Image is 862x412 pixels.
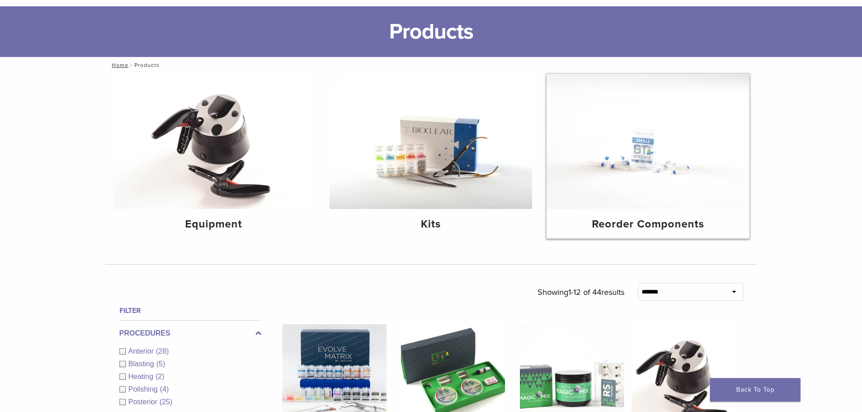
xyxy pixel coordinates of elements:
[156,347,169,355] span: (28)
[129,373,156,380] span: Heating
[337,216,525,232] h4: Kits
[329,74,532,238] a: Kits
[160,385,169,393] span: (4)
[120,216,308,232] h4: Equipment
[129,385,160,393] span: Polishing
[156,360,165,368] span: (5)
[129,360,157,368] span: Blasting
[105,57,757,73] nav: Products
[554,216,742,232] h4: Reorder Components
[538,283,624,302] p: Showing results
[129,398,160,406] span: Posterior
[156,373,165,380] span: (2)
[710,378,800,402] a: Back To Top
[547,74,749,238] a: Reorder Components
[119,328,262,339] label: Procedures
[119,305,262,316] h4: Filter
[568,287,601,297] span: 1-12 of 44
[109,62,129,68] a: Home
[160,398,172,406] span: (25)
[329,74,532,209] img: Kits
[129,347,156,355] span: Anterior
[129,63,134,67] span: /
[547,74,749,209] img: Reorder Components
[113,74,315,209] img: Equipment
[113,74,315,238] a: Equipment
